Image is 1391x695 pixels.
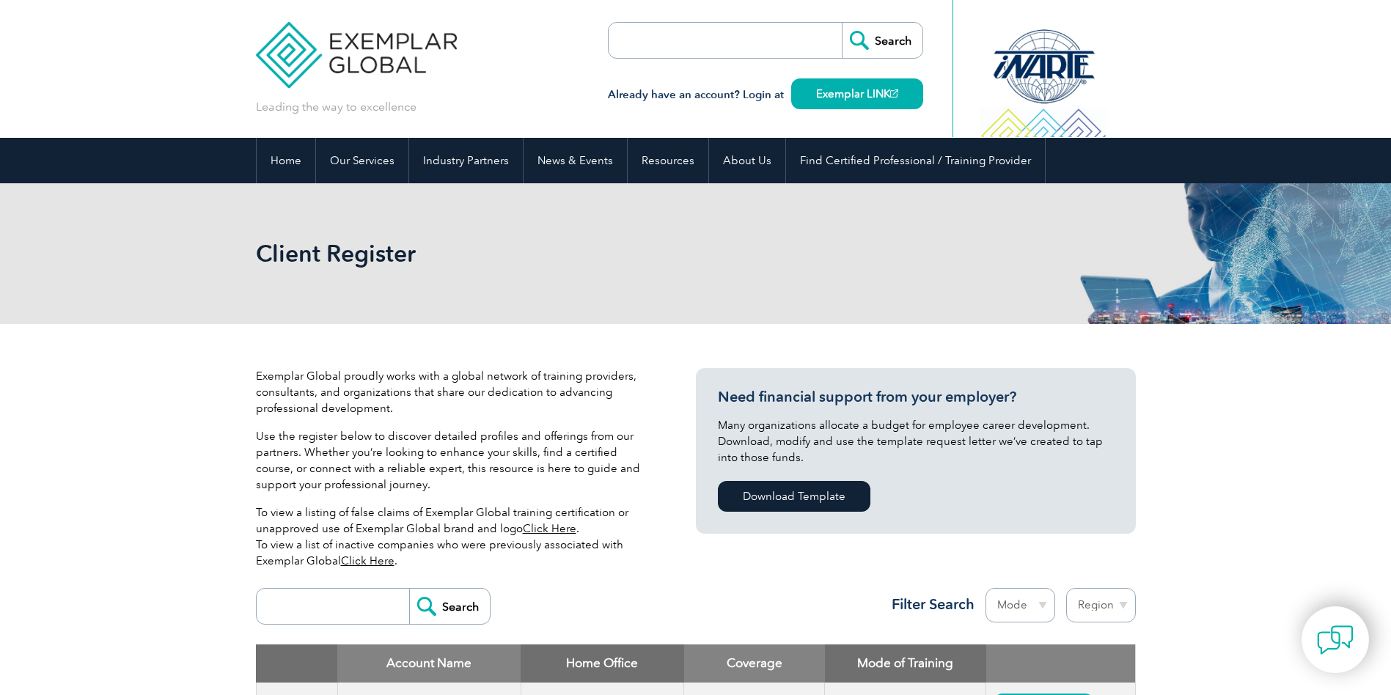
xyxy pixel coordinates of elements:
[684,644,825,683] th: Coverage: activate to sort column ascending
[256,368,652,416] p: Exemplar Global proudly works with a global network of training providers, consultants, and organ...
[256,428,652,493] p: Use the register below to discover detailed profiles and offerings from our partners. Whether you...
[341,554,394,567] a: Click Here
[883,595,975,614] h3: Filter Search
[337,644,521,683] th: Account Name: activate to sort column descending
[256,242,872,265] h2: Client Register
[257,138,315,183] a: Home
[256,504,652,569] p: To view a listing of false claims of Exemplar Global training certification or unapproved use of ...
[628,138,708,183] a: Resources
[718,481,870,512] a: Download Template
[786,138,1045,183] a: Find Certified Professional / Training Provider
[718,417,1114,466] p: Many organizations allocate a budget for employee career development. Download, modify and use th...
[524,138,627,183] a: News & Events
[709,138,785,183] a: About Us
[825,644,986,683] th: Mode of Training: activate to sort column ascending
[523,522,576,535] a: Click Here
[1317,622,1354,658] img: contact-chat.png
[409,138,523,183] a: Industry Partners
[842,23,922,58] input: Search
[986,644,1135,683] th: : activate to sort column ascending
[256,99,416,115] p: Leading the way to excellence
[521,644,684,683] th: Home Office: activate to sort column ascending
[409,589,490,624] input: Search
[791,78,923,109] a: Exemplar LINK
[316,138,408,183] a: Our Services
[608,86,923,104] h3: Already have an account? Login at
[890,89,898,98] img: open_square.png
[718,388,1114,406] h3: Need financial support from your employer?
